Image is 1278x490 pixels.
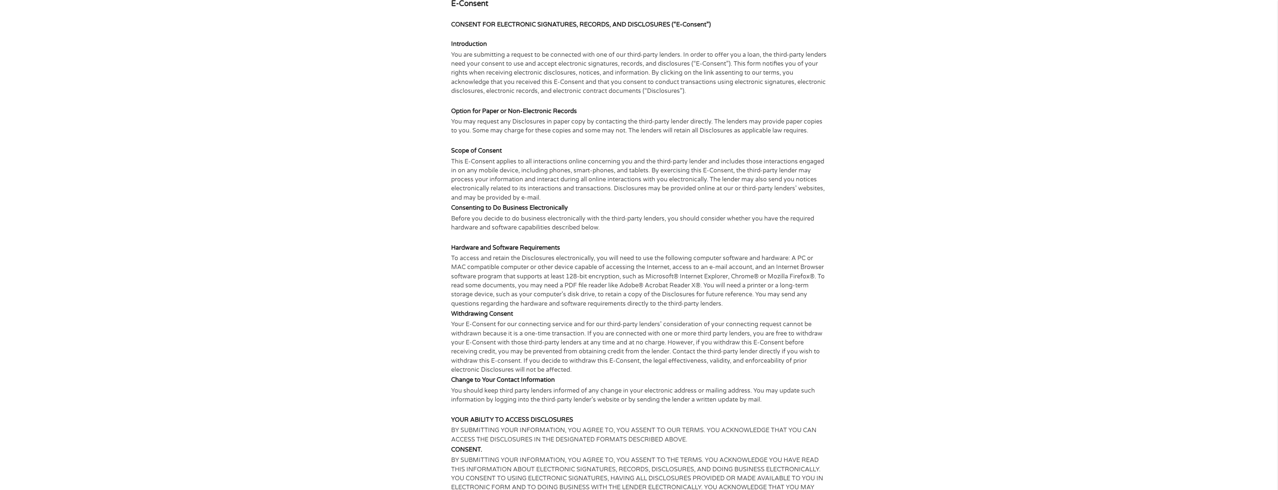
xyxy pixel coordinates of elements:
[451,21,711,28] strong: CONSENT FOR ELECTRONIC SIGNATURES, RECORDS, AND DISCLOSURES (“E-Consent”)
[451,446,482,453] strong: CONSENT.
[451,147,502,155] strong: Scope of Consent
[451,320,827,374] p: Your E-Consent for our connecting service and for our third-party lenders’ consideration of your ...
[451,157,827,202] p: This E-Consent applies to all interactions online concerning you and the third-party lender and i...
[451,107,577,115] strong: Option for Paper or Non-Electronic Records
[451,386,827,405] p: You should keep third party lenders informed of any change in your electronic address or mailing ...
[451,40,487,48] strong: Introduction
[451,376,555,384] strong: Change to Your Contact Information
[451,244,560,252] strong: Hardware and Software Requirements
[451,50,827,96] p: You are submitting a request to be connected with one of our third-party lenders. In order to off...
[451,426,827,444] p: BY SUBMITTING YOUR INFORMATION, YOU AGREE TO, YOU ASSENT TO OUR TERMS. YOU ACKNOWLEDGE THAT YOU C...
[451,117,827,135] p: You may request any Disclosures in paper copy by contacting the third-party lender directly. The ...
[451,416,573,424] strong: YOUR ABILITY TO ACCESS DISCLOSURES
[451,204,568,212] strong: Consenting to Do Business Electronically
[451,254,827,308] p: To access and retain the Disclosures electronically, you will need to use the following computer ...
[451,214,827,232] p: Before you decide to do business electronically with the third-party lenders, you should consider...
[451,310,513,318] strong: Withdrawing Consent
